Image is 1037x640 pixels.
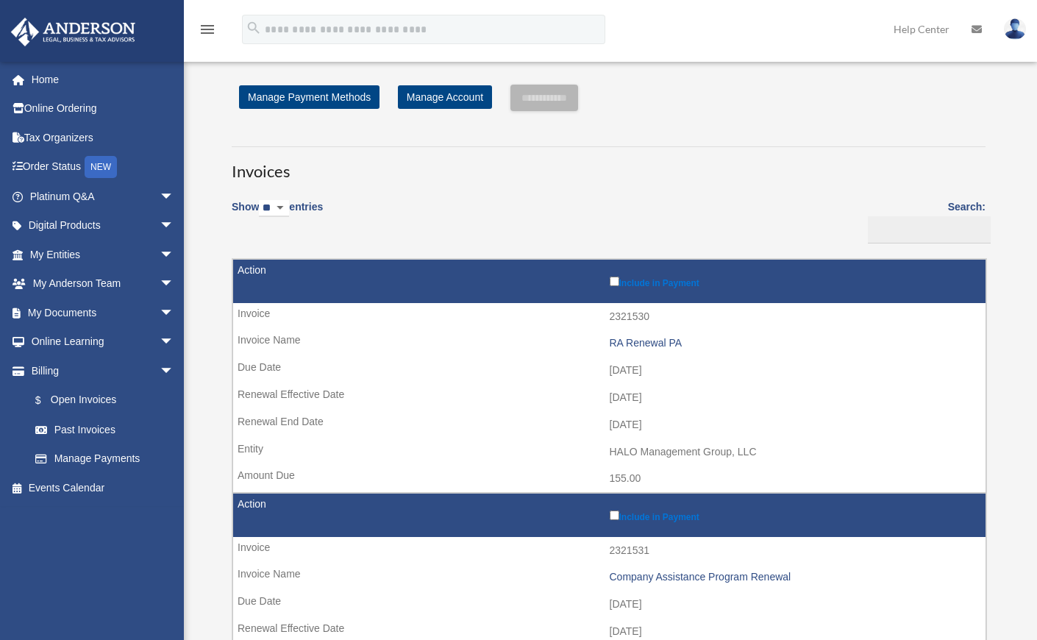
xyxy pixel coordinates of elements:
a: My Documentsarrow_drop_down [10,298,196,327]
h3: Invoices [232,146,986,183]
td: [DATE] [233,591,986,619]
td: 155.00 [233,465,986,493]
a: $Open Invoices [21,385,182,416]
div: Company Assistance Program Renewal [610,571,979,583]
a: Order StatusNEW [10,152,196,182]
a: menu [199,26,216,38]
a: Platinum Q&Aarrow_drop_down [10,182,196,211]
div: NEW [85,156,117,178]
a: Manage Payment Methods [239,85,379,109]
select: Showentries [259,200,289,217]
input: Include in Payment [610,277,619,286]
span: arrow_drop_down [160,327,189,358]
i: menu [199,21,216,38]
a: Tax Organizers [10,123,196,152]
a: Past Invoices [21,415,189,444]
a: Digital Productsarrow_drop_down [10,211,196,241]
label: Search: [863,198,986,243]
input: Search: [868,216,991,244]
span: arrow_drop_down [160,211,189,241]
td: 2321530 [233,303,986,331]
a: My Entitiesarrow_drop_down [10,240,196,269]
a: Events Calendar [10,473,196,502]
span: arrow_drop_down [160,182,189,212]
span: arrow_drop_down [160,240,189,270]
div: RA Renewal PA [610,337,979,349]
a: Manage Account [398,85,492,109]
i: search [246,20,262,36]
img: User Pic [1004,18,1026,40]
input: Include in Payment [610,511,619,520]
span: arrow_drop_down [160,298,189,328]
label: Show entries [232,198,323,232]
span: $ [43,391,51,410]
a: Online Learningarrow_drop_down [10,327,196,357]
span: arrow_drop_down [160,356,189,386]
a: Online Ordering [10,94,196,124]
label: Include in Payment [610,508,979,522]
a: Manage Payments [21,444,189,474]
td: HALO Management Group, LLC [233,438,986,466]
img: Anderson Advisors Platinum Portal [7,18,140,46]
a: Home [10,65,196,94]
td: 2321531 [233,537,986,565]
span: arrow_drop_down [160,269,189,299]
td: [DATE] [233,411,986,439]
td: [DATE] [233,357,986,385]
a: Billingarrow_drop_down [10,356,189,385]
a: My Anderson Teamarrow_drop_down [10,269,196,299]
label: Include in Payment [610,274,979,288]
td: [DATE] [233,384,986,412]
